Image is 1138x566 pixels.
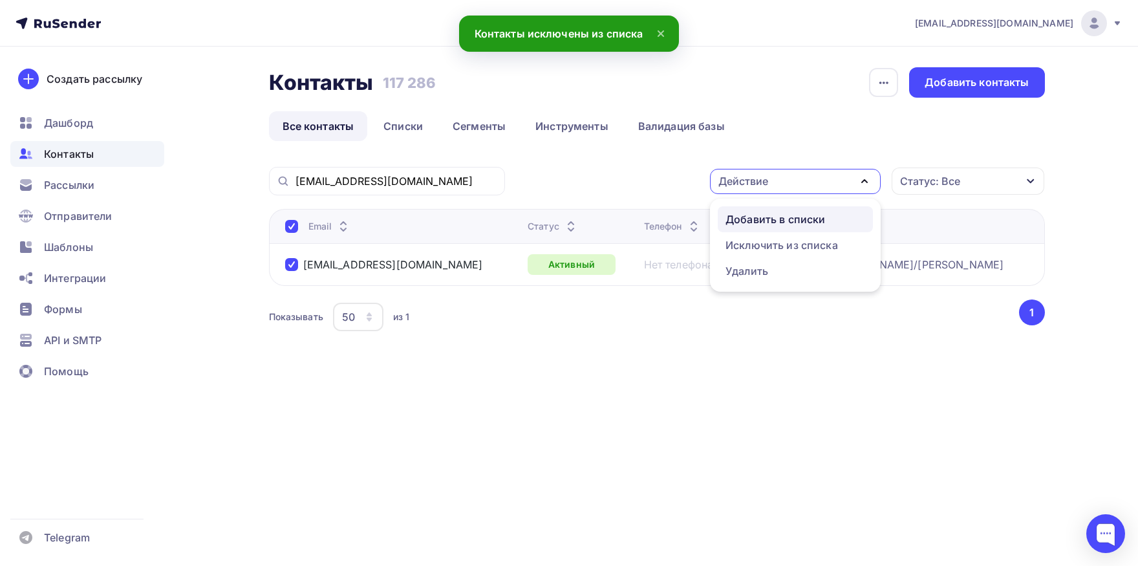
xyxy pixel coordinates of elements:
[710,199,881,292] ul: Действие
[295,174,497,188] input: Поиск
[644,220,702,233] div: Телефон
[269,111,368,141] a: Все контакты
[1019,299,1045,325] button: Go to page 1
[718,173,768,189] div: Действие
[10,234,164,260] a: Шаблоны
[332,302,384,332] button: 50
[725,263,768,279] div: Удалить
[915,10,1122,36] a: [EMAIL_ADDRESS][DOMAIN_NAME]
[44,332,102,348] span: API и SMTP
[725,237,838,253] div: Исключить из списка
[528,254,616,275] a: Активный
[47,71,142,87] div: Создать рассылку
[44,208,113,224] span: Отправители
[10,296,164,322] a: Формы
[10,203,164,229] a: Отправители
[342,309,355,325] div: 50
[10,172,164,198] a: Рассылки
[269,310,323,323] div: Показывать
[44,177,94,193] span: Рассылки
[710,169,881,194] button: Действие
[383,74,436,92] h3: 117 286
[10,110,164,136] a: Дашборд
[44,364,89,379] span: Помощь
[439,111,519,141] a: Сегменты
[725,212,825,227] div: Добавить в списки
[915,17,1073,30] span: [EMAIL_ADDRESS][DOMAIN_NAME]
[900,173,960,189] div: Статус: Все
[370,111,436,141] a: Списки
[44,239,93,255] span: Шаблоны
[891,167,1045,195] button: Статус: Все
[10,141,164,167] a: Контакты
[393,310,410,323] div: из 1
[44,530,90,545] span: Telegram
[925,75,1029,90] div: Добавить контакты
[44,301,82,317] span: Формы
[828,258,1004,271] a: [PERSON_NAME]/[PERSON_NAME]
[44,115,93,131] span: Дашборд
[269,70,374,96] h2: Контакты
[308,220,352,233] div: Email
[644,258,714,271] a: Нет телефона
[1016,299,1045,325] ul: Pagination
[44,270,106,286] span: Интеграции
[522,111,622,141] a: Инструменты
[303,258,483,271] a: [EMAIL_ADDRESS][DOMAIN_NAME]
[528,220,579,233] div: Статус
[44,146,94,162] span: Контакты
[625,111,738,141] a: Валидация базы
